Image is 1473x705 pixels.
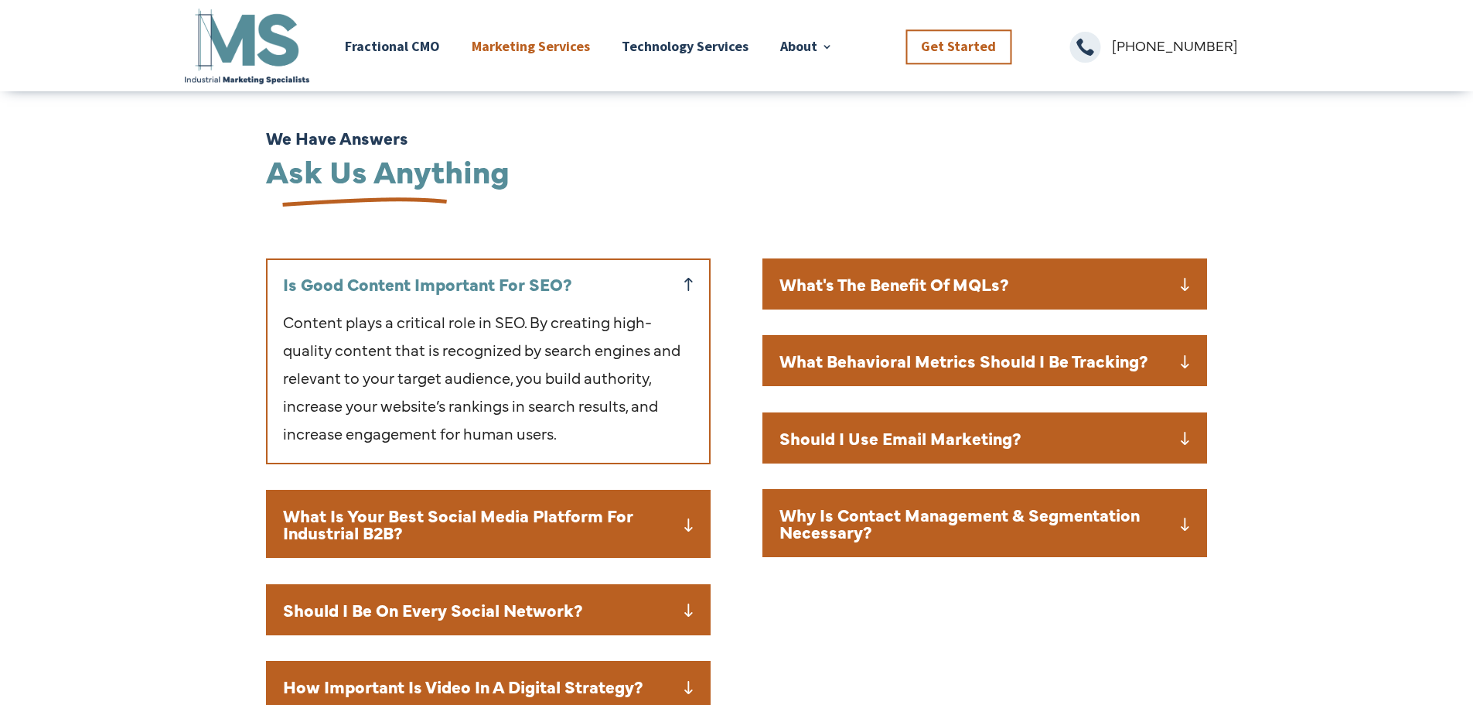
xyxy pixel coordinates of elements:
h6: We Have Answers [266,129,1207,154]
h5: Why Is Contact Management & Segmentation Necessary? [779,506,1190,540]
a: Get Started [905,29,1011,64]
span:  [1069,32,1100,63]
h5: How Important Is Video In A Digital Strategy? [283,678,694,695]
p: Content plays a critical role in SEO. By creating high-quality content that is recognized by sear... [283,308,694,447]
h5: Should I Be On Every Social Network? [283,601,694,618]
h5: What Behavioral Metrics Should I Be Tracking? [779,352,1190,369]
h2: Ask Us Anything [266,154,1207,193]
h5: Is Good Content Important For SEO? [283,275,694,293]
p: [PHONE_NUMBER] [1112,32,1291,60]
a: Technology Services [622,5,748,87]
a: Fractional CMO [345,5,440,87]
a: Marketing Services [472,5,590,87]
h5: What's The Benefit Of MQLs? [779,275,1190,293]
h5: What Is Your Best Social Media Platform For Industrial B2B? [283,507,694,541]
img: underline [266,183,453,223]
h5: Should I Use Email Marketing? [779,430,1190,447]
a: About [780,5,833,87]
